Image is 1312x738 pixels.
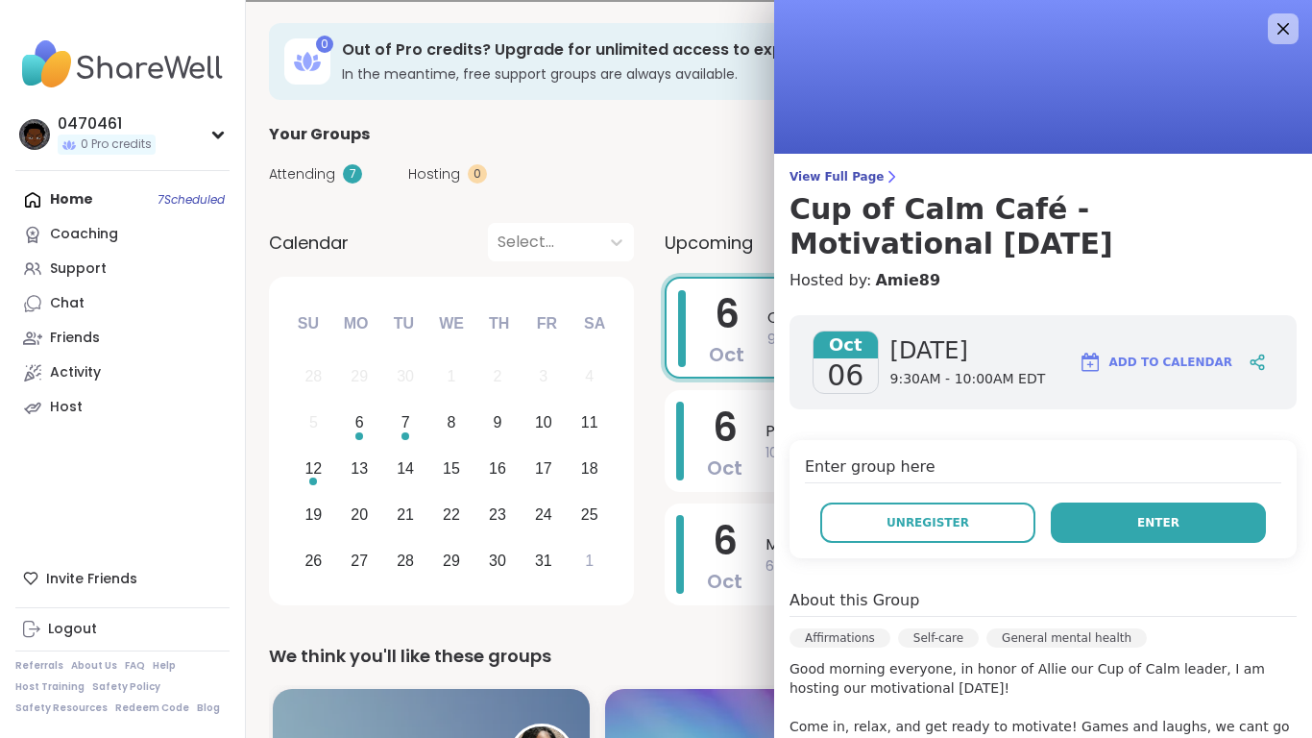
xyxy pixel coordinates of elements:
[875,269,940,292] a: Amie89
[8,60,1304,77] div: Delete
[827,358,863,393] span: 06
[890,370,1046,389] span: 9:30AM - 10:00AM EDT
[50,363,101,382] div: Activity
[1051,503,1266,543] button: Enter
[1070,339,1241,385] button: Add to Calendar
[50,225,118,244] div: Coaching
[48,620,97,639] div: Logout
[50,294,85,313] div: Chat
[15,680,85,694] a: Host Training
[19,119,50,150] img: 0470461
[8,111,1304,129] div: Rename
[15,390,230,425] a: Host
[898,628,979,648] div: Self-care
[820,503,1035,543] button: Unregister
[814,332,878,358] span: Oct
[50,398,83,417] div: Host
[15,701,108,715] a: Safety Resources
[890,335,1046,366] span: [DATE]
[8,8,1304,25] div: Sort A > Z
[153,659,176,673] a: Help
[15,286,230,321] a: Chat
[8,77,1304,94] div: Options
[71,659,117,673] a: About Us
[8,25,1304,42] div: Sort New > Old
[81,136,152,153] span: 0 Pro credits
[8,129,1304,146] div: Move To ...
[125,659,145,673] a: FAQ
[15,252,230,286] a: Support
[15,356,230,390] a: Activity
[50,329,100,348] div: Friends
[887,514,969,531] span: Unregister
[15,561,230,596] div: Invite Friends
[790,589,919,612] h4: About this Group
[115,701,189,715] a: Redeem Code
[1109,354,1232,371] span: Add to Calendar
[790,628,890,648] div: Affirmations
[1079,351,1102,374] img: ShareWell Logomark
[15,31,230,98] img: ShareWell Nav Logo
[790,192,1297,261] h3: Cup of Calm Café - Motivational [DATE]
[15,321,230,356] a: Friends
[197,701,220,715] a: Blog
[790,269,1297,292] h4: Hosted by:
[986,628,1147,648] div: General mental health
[15,217,230,252] a: Coaching
[15,659,63,673] a: Referrals
[8,94,1304,111] div: Sign out
[805,455,1281,483] h4: Enter group here
[92,680,160,694] a: Safety Policy
[1137,514,1179,531] span: Enter
[58,113,156,135] div: 0470461
[790,169,1297,261] a: View Full PageCup of Calm Café - Motivational [DATE]
[50,259,107,279] div: Support
[790,169,1297,184] span: View Full Page
[15,612,230,647] a: Logout
[8,42,1304,60] div: Move To ...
